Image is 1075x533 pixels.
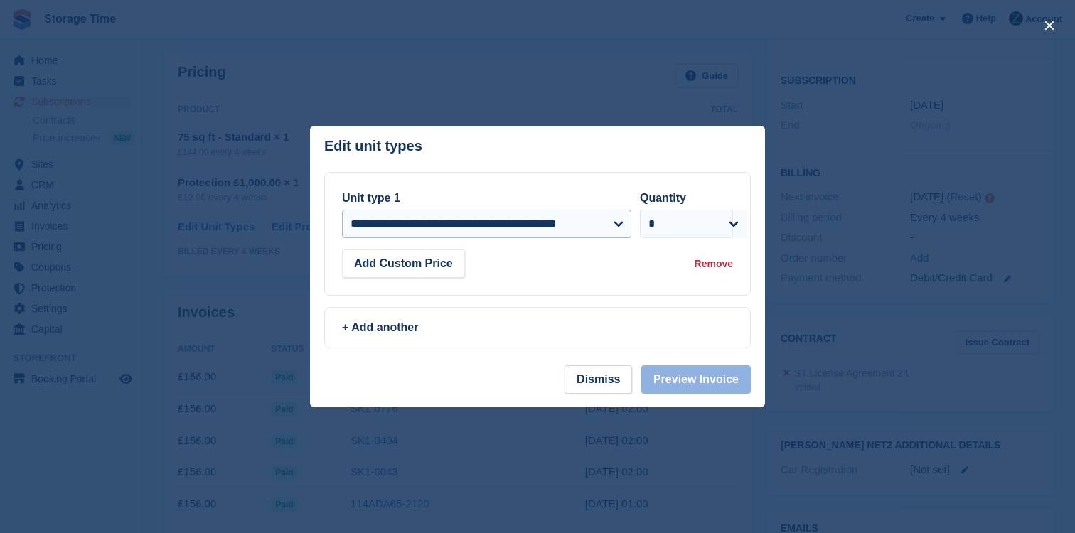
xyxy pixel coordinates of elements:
[565,365,632,394] button: Dismiss
[324,138,422,154] p: Edit unit types
[342,249,465,278] button: Add Custom Price
[324,307,751,348] a: + Add another
[1038,14,1061,37] button: close
[342,192,400,204] label: Unit type 1
[640,192,686,204] label: Quantity
[342,319,733,336] div: + Add another
[695,257,733,271] div: Remove
[641,365,751,394] button: Preview Invoice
